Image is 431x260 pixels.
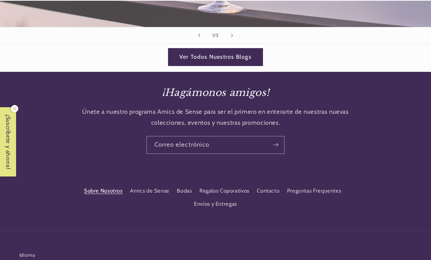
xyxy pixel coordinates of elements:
[162,86,270,98] em: ¡Hagámonos amigos!
[81,106,350,128] p: Únete a nuestro programa Amics de Sense para ser el primero en enterarte de nuestras nuevas colec...
[19,251,61,259] h2: Idioma
[224,27,240,43] button: Diapositiva siguiente
[84,186,123,198] a: Sobre Nosotros
[168,48,263,66] a: Ver Todos Nuestros Blogs
[177,185,192,198] a: Bodas
[1,107,16,176] span: ¡Suscríbete y ahorra!
[287,185,342,198] a: Preguntas Frequentes
[267,136,284,154] button: Suscribirse
[257,185,279,198] a: Contacto
[214,32,216,39] span: /
[130,185,169,198] a: Amics de Sense
[199,185,249,198] a: Regalos Coporativos
[216,32,219,39] span: 5
[194,198,237,211] a: Envíos y Entregas
[191,27,207,43] button: Diapositiva anterior
[212,32,214,39] span: 1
